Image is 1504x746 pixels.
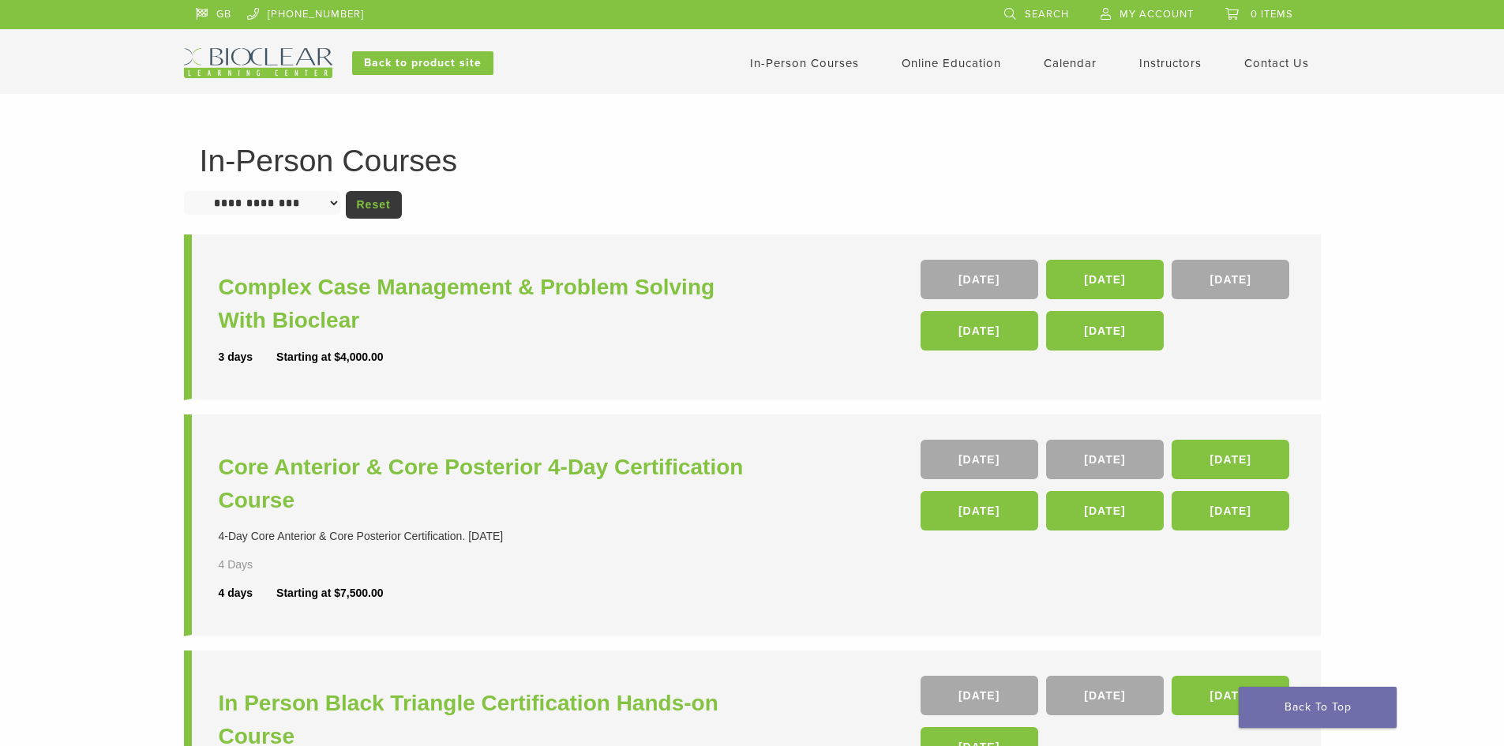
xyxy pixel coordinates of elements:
a: [DATE] [1046,311,1164,351]
span: My Account [1120,8,1194,21]
a: [DATE] [1172,260,1289,299]
div: 4 Days [219,557,299,573]
a: [DATE] [921,440,1038,479]
a: Online Education [902,56,1001,70]
div: 3 days [219,349,277,366]
a: Complex Case Management & Problem Solving With Bioclear [219,271,756,337]
a: Reset [346,191,402,219]
span: 0 items [1251,8,1293,21]
a: [DATE] [1172,440,1289,479]
img: Bioclear [184,48,332,78]
a: [DATE] [1172,491,1289,530]
span: Search [1025,8,1069,21]
h1: In-Person Courses [200,145,1305,176]
a: Back to product site [352,51,493,75]
a: [DATE] [921,260,1038,299]
a: Calendar [1044,56,1097,70]
a: [DATE] [1172,676,1289,715]
a: [DATE] [1046,491,1164,530]
a: Back To Top [1239,687,1397,728]
a: Core Anterior & Core Posterior 4-Day Certification Course [219,451,756,517]
a: Instructors [1139,56,1202,70]
a: [DATE] [921,311,1038,351]
a: [DATE] [921,491,1038,530]
div: , , , , [921,260,1294,358]
a: [DATE] [1046,440,1164,479]
a: [DATE] [1046,676,1164,715]
div: 4 days [219,585,277,602]
a: Contact Us [1244,56,1309,70]
a: [DATE] [921,676,1038,715]
a: In-Person Courses [750,56,859,70]
a: [DATE] [1046,260,1164,299]
div: Starting at $7,500.00 [276,585,383,602]
div: Starting at $4,000.00 [276,349,383,366]
div: , , , , , [921,440,1294,538]
div: 4-Day Core Anterior & Core Posterior Certification. [DATE] [219,528,756,545]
